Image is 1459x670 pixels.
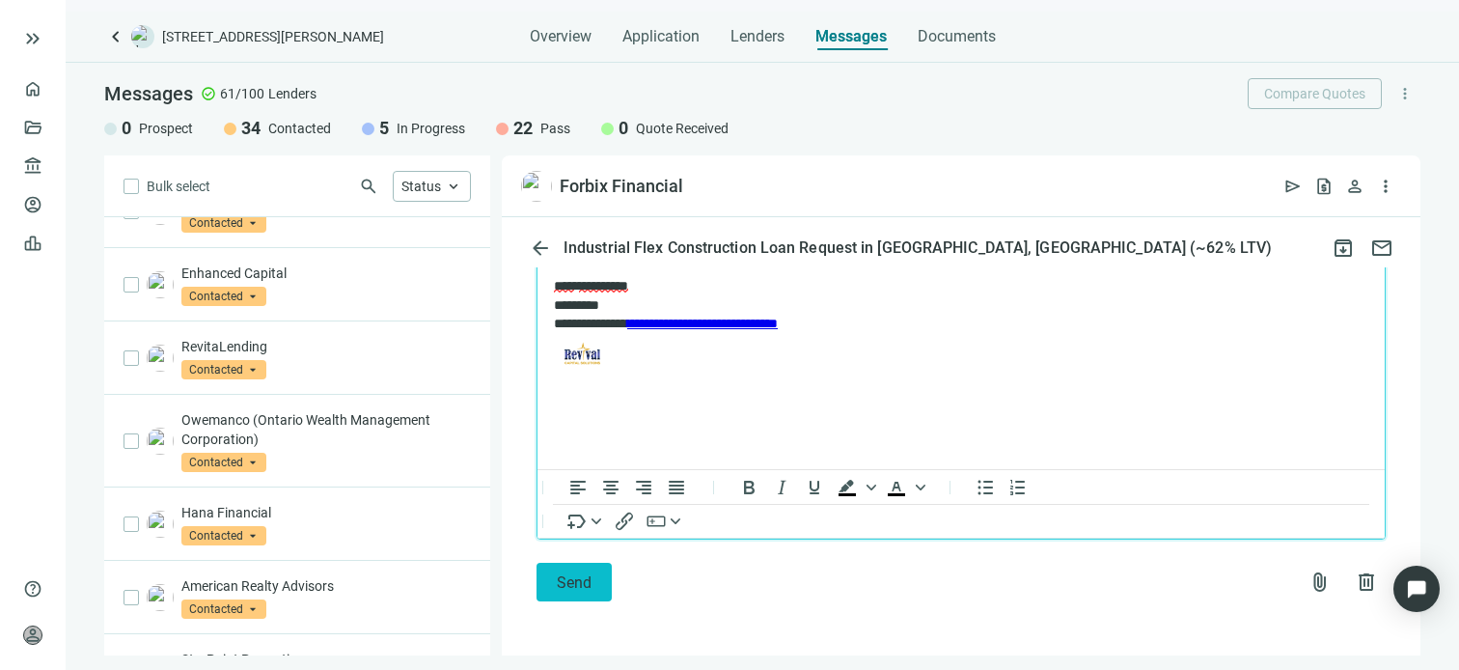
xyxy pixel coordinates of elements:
[636,119,729,138] span: Quote Received
[241,117,261,140] span: 34
[918,27,996,46] span: Documents
[540,119,570,138] span: Pass
[268,84,317,103] span: Lenders
[162,27,384,46] span: [STREET_ADDRESS][PERSON_NAME]
[1002,476,1034,499] button: Numbered list
[23,579,42,599] span: help
[1308,171,1339,202] button: request_quote
[147,584,174,611] img: 3a9f4b93-a277-46fc-a648-80ddead8a320
[1390,78,1420,109] button: more_vert
[798,476,831,499] button: Underline
[831,476,879,499] div: Background color Black
[619,117,628,140] span: 0
[537,197,1385,469] iframe: Rich Text Area
[732,476,765,499] button: Bold
[622,27,700,46] span: Application
[220,84,264,103] span: 61/100
[1283,177,1303,196] span: send
[730,27,785,46] span: Lenders
[181,650,471,669] p: StarPoint Properties
[660,476,693,499] button: Justify
[1339,171,1370,202] button: person
[147,345,174,372] img: 330d7391-f7c9-4858-b12d-0f417d786ef9
[1396,85,1414,102] span: more_vert
[1370,237,1393,260] span: mail
[537,563,612,601] button: Send
[562,510,608,533] button: Insert merge tag
[104,82,193,105] span: Messages
[445,178,462,195] span: keyboard_arrow_up
[181,287,266,306] span: Contacted
[181,600,266,619] span: Contacted
[529,237,552,260] span: arrow_back
[1376,177,1395,196] span: more_vert
[147,428,174,455] img: 75a7d613-9975-4722-b9ce-d73c8a4f5941
[147,511,174,538] img: 15d1e06d-8fbd-4986-a490-e8dc1db7fc7c
[521,171,552,202] img: 9c74dd18-5a3a-48e1-bbf5-cac8b8b48b2c
[1332,237,1355,260] span: archive
[1324,229,1363,267] button: archive
[594,476,627,499] button: Align center
[181,576,471,596] p: American Realty Advisors
[181,503,471,522] p: Hana Financial
[562,476,594,499] button: Align left
[1301,563,1339,601] button: attach_file
[147,176,210,197] span: Bulk select
[181,213,266,233] span: Contacted
[379,117,389,140] span: 5
[1278,171,1308,202] button: send
[1370,171,1401,202] button: more_vert
[181,526,266,545] span: Contacted
[122,117,131,140] span: 0
[560,238,1276,258] div: Industrial Flex Construction Loan Request in [GEOGRAPHIC_DATA], [GEOGRAPHIC_DATA] (~62% LTV)
[521,229,560,267] button: arrow_back
[1363,229,1401,267] button: mail
[181,453,266,472] span: Contacted
[608,510,641,533] button: Insert/edit link
[23,626,42,645] span: person
[815,27,887,45] span: Messages
[513,117,533,140] span: 22
[1314,177,1334,196] span: request_quote
[139,119,193,138] span: Prospect
[397,119,465,138] span: In Progress
[21,27,44,50] button: keyboard_double_arrow_right
[560,175,683,198] div: Forbix Financial
[969,476,1002,499] button: Bullet list
[181,264,471,283] p: Enhanced Capital
[1347,563,1386,601] button: delete
[1355,571,1378,594] span: delete
[1345,177,1364,196] span: person
[880,476,928,499] div: Text color Black
[1248,78,1382,109] button: Compare Quotes
[181,337,471,356] p: RevitaLending
[268,119,331,138] span: Contacted
[530,27,592,46] span: Overview
[201,86,216,101] span: check_circle
[557,573,592,592] span: Send
[131,25,154,48] img: deal-logo
[23,156,37,176] span: account_balance
[147,271,174,298] img: 83ada376-ae60-487a-9bc2-2887a5114981
[181,410,471,449] p: Owemanco (Ontario Wealth Management Corporation)
[359,177,378,196] span: search
[401,179,441,194] span: Status
[1308,571,1332,594] span: attach_file
[104,25,127,48] a: keyboard_arrow_left
[765,476,798,499] button: Italic
[627,476,660,499] button: Align right
[1393,566,1440,612] div: Open Intercom Messenger
[181,360,266,379] span: Contacted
